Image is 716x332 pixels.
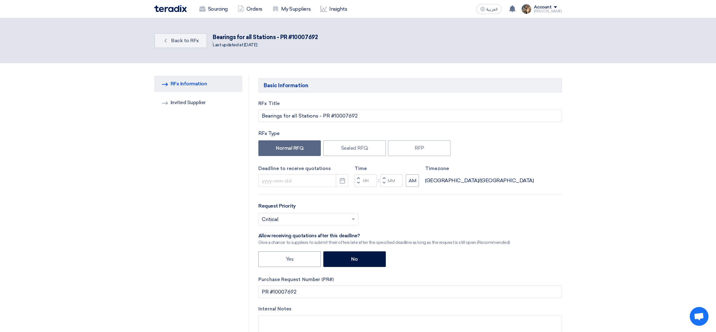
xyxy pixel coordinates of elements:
[258,165,348,172] label: Deadline to receive quotations
[380,174,403,187] input: Minutes
[258,110,562,122] input: e.g. New ERP System, Server Visualization Project...
[316,2,352,16] a: Insights
[194,2,233,16] a: Sourcing
[213,42,318,48] div: Last updated at [DATE]
[406,174,419,187] button: AM
[258,251,321,267] label: Yes
[534,5,552,10] div: Account
[355,165,419,172] label: Time
[258,140,321,156] label: Normal RFQ
[258,100,562,107] label: RFx Title
[154,31,562,51] div: .
[425,165,534,172] label: Timezone
[323,251,386,267] label: No
[323,140,386,156] label: Sealed RFQ
[377,177,380,184] div: :
[154,5,187,12] img: Teradix logo
[154,76,243,92] a: RFx Information
[258,285,562,298] input: Add your internal PR# ex. (1234, 3444, 4344)(Optional)
[534,10,562,13] div: [PERSON_NAME]
[213,33,318,42] div: Bearings for all Stations - PR #10007692
[388,140,450,156] label: RFP
[258,239,510,246] div: Give a chance to suppliers to submit their offers late after the specified deadline as long as th...
[258,276,562,283] label: Purchase Request Number (PR#)
[171,38,199,43] span: Back to RFx
[258,233,510,239] div: ِAllow receiving quotations after this deadline?
[425,177,534,184] div: [GEOGRAPHIC_DATA]/[GEOGRAPHIC_DATA]
[690,307,709,326] a: Open chat
[258,130,562,137] div: RFx Type
[476,4,501,14] button: العربية
[355,174,377,187] input: Hours
[258,174,348,187] input: yyyy-mm-dd
[233,2,267,16] a: Orders
[521,4,531,14] img: file_1710751448746.jpg
[258,78,562,93] h5: Basic Information
[258,202,296,210] label: Request Priority
[486,7,498,12] span: العربية
[267,2,316,16] a: My Suppliers
[154,94,243,111] a: Invited Supplier
[258,305,562,313] label: Internal Notes
[154,33,207,48] a: Back to RFx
